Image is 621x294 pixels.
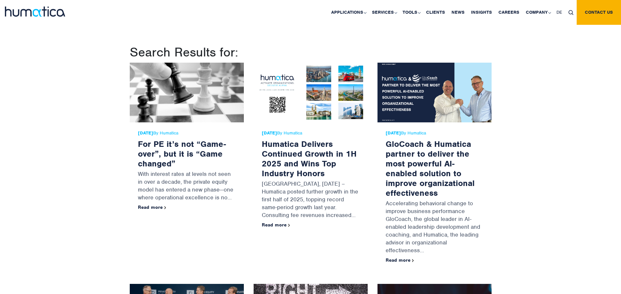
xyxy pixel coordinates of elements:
[556,9,562,15] span: DE
[138,204,166,210] a: Read more
[386,130,401,136] strong: [DATE]
[386,198,483,257] p: Accelerating behavioral change to improve business performance GloCoach, the global leader in AI-...
[288,224,290,227] img: arrowicon
[386,257,414,263] a: Read more
[377,63,492,122] img: GloCoach & Humatica partner to deliver the most powerful AI-enabled solution to improve organizat...
[164,206,166,209] img: arrowicon
[5,7,65,17] img: logo
[569,10,573,15] img: search_icon
[262,178,360,222] p: [GEOGRAPHIC_DATA], [DATE] – Humatica posted further growth in the first half of 2025, topping rec...
[138,130,153,136] strong: [DATE]
[138,131,236,136] span: By Humatica
[130,44,492,60] h1: Search Results for:
[138,168,236,205] p: With interest rates at levels not seen in over a decade, the private equity model has entered a n...
[412,259,414,262] img: arrowicon
[254,63,368,122] img: Humatica Delivers Continued Growth in 1H 2025 and Wins Top Industry Honors
[262,222,290,228] a: Read more
[386,139,475,198] a: GloCoach & Humatica partner to deliver the most powerful AI-enabled solution to improve organizat...
[262,131,360,136] span: By Humatica
[262,139,357,178] a: Humatica Delivers Continued Growth in 1H 2025 and Wins Top Industry Honors
[138,139,226,169] a: For PE it’s not “Game-over”, but it is “Game changed”
[130,63,244,122] img: For PE it’s not “Game-over”, but it is “Game changed”
[262,130,277,136] strong: [DATE]
[386,131,483,136] span: By Humatica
